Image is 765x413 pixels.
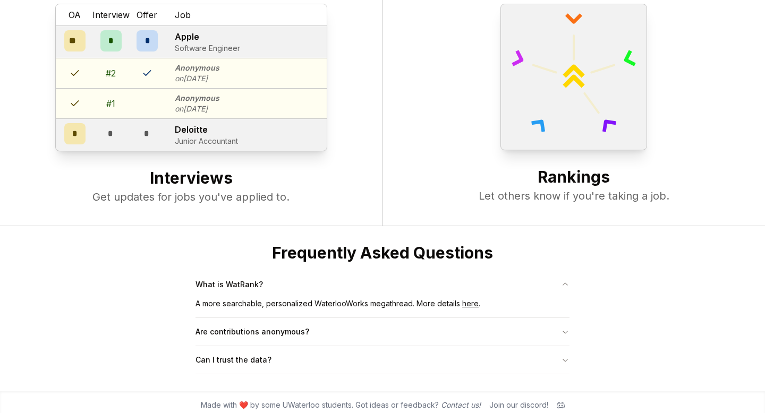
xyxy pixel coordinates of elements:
[175,93,219,104] p: Anonymous
[106,97,115,110] div: # 1
[404,188,744,203] p: Let others know if you're taking a job.
[195,298,569,317] div: What is WatRank?
[175,43,240,54] p: Software Engineer
[175,136,238,147] p: Junior Accountant
[175,104,219,114] p: on [DATE]
[404,167,744,188] h2: Rankings
[441,400,481,409] a: Contact us!
[462,299,479,308] a: here
[175,123,238,136] p: Deloitte
[201,400,481,410] span: Made with ❤️ by some UWaterloo students. Got ideas or feedback?
[175,8,191,21] span: Job
[175,63,219,73] p: Anonymous
[106,67,116,80] div: # 2
[195,318,569,346] button: Are contributions anonymous?
[195,243,569,262] h2: Frequently Asked Questions
[175,30,240,43] p: Apple
[21,168,361,190] h2: Interviews
[195,346,569,374] button: Can I trust the data?
[489,400,548,410] div: Join our discord!
[195,298,569,317] div: A more searchable, personalized WaterlooWorks megathread. More details .
[175,73,219,84] p: on [DATE]
[92,8,130,21] span: Interview
[195,271,569,298] button: What is WatRank?
[137,8,157,21] span: Offer
[21,190,361,204] p: Get updates for jobs you've applied to.
[69,8,81,21] span: OA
